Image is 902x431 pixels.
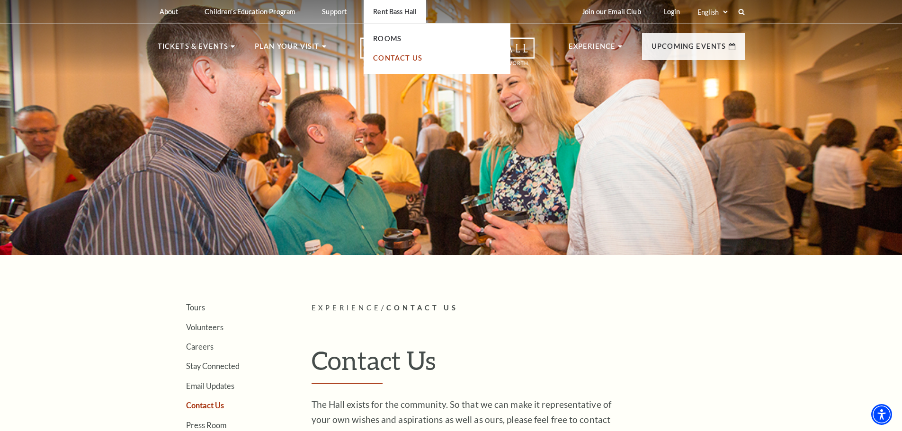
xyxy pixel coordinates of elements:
a: Volunteers [186,323,223,332]
p: Rent Bass Hall [373,8,417,16]
div: Accessibility Menu [871,404,892,425]
p: About [160,8,179,16]
p: Children's Education Program [205,8,295,16]
a: Rooms [373,35,402,43]
p: / [312,302,745,314]
p: Support [322,8,347,16]
a: Contact Us [373,54,422,62]
h1: Contact Us [312,345,745,384]
a: Careers [186,342,214,351]
p: Experience [569,41,616,58]
span: Experience [312,304,382,312]
p: Plan Your Visit [255,41,320,58]
a: Press Room [186,421,226,430]
select: Select: [696,8,729,17]
a: Open this option [326,37,569,75]
a: Contact Us [186,401,224,410]
p: Upcoming Events [652,41,726,58]
span: Contact Us [386,304,458,312]
a: Email Updates [186,381,234,390]
a: Stay Connected [186,361,240,370]
p: Tickets & Events [158,41,229,58]
a: Tours [186,303,205,312]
